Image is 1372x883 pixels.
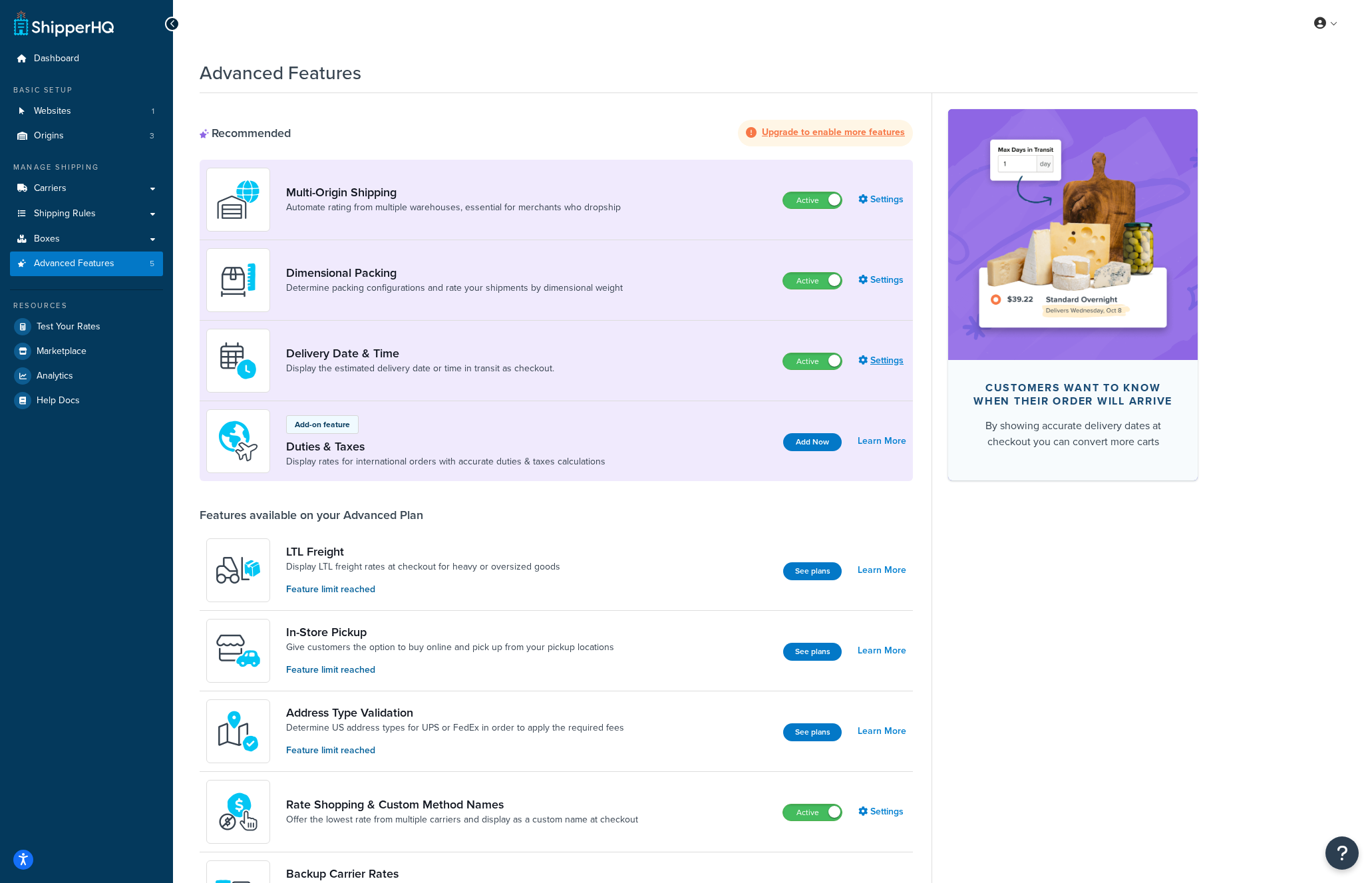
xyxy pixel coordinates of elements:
a: Carriers [10,176,163,201]
a: Test Your Rates [10,315,163,339]
div: By showing accurate delivery dates at checkout you can convert more carts [969,418,1176,450]
a: Learn More [858,432,906,450]
button: See plans [783,723,842,741]
p: Feature limit reached [286,663,614,677]
span: Marketplace [37,346,86,357]
a: Address Type Validation [286,705,624,720]
button: See plans [783,562,842,580]
span: Websites [34,106,71,117]
img: WatD5o0RtDAAAAAElFTkSuQmCC [215,176,261,223]
a: Rate Shopping & Custom Method Names [286,797,638,812]
a: Settings [858,271,906,289]
img: feature-image-ddt-36eae7f7280da8017bfb280eaccd9c446f90b1fe08728e4019434db127062ab4.png [968,129,1178,339]
a: Help Docs [10,389,163,413]
img: kIG8fy0lQAAAABJRU5ErkJggg== [215,708,261,755]
a: Websites1 [10,99,163,124]
div: Basic Setup [10,85,163,96]
div: Manage Shipping [10,162,163,173]
label: Active [783,273,842,289]
strong: Upgrade to enable more features [762,125,905,139]
div: Resources [10,300,163,311]
span: Shipping Rules [34,208,96,220]
a: Backup Carrier Rates [286,866,628,881]
span: Dashboard [34,53,79,65]
span: 3 [150,130,154,142]
label: Active [783,353,842,369]
a: Offer the lowest rate from multiple carriers and display as a custom name at checkout [286,813,638,826]
span: Boxes [34,234,60,245]
a: Automate rating from multiple warehouses, essential for merchants who dropship [286,201,621,214]
a: Dimensional Packing [286,265,623,280]
span: 1 [152,106,154,117]
a: Multi-Origin Shipping [286,185,621,200]
span: Advanced Features [34,258,114,269]
a: Settings [858,351,906,370]
img: y79ZsPf0fXUFUhFXDzUgf+ktZg5F2+ohG75+v3d2s1D9TjoU8PiyCIluIjV41seZevKCRuEjTPPOKHJsQcmKCXGdfprl3L4q7... [215,547,261,594]
img: icon-duo-feat-landed-cost-7136b061.png [215,418,261,464]
div: Recommended [200,126,291,140]
a: Origins3 [10,124,163,148]
img: gfkeb5ejjkALwAAAABJRU5ErkJggg== [215,337,261,384]
p: Feature limit reached [286,582,560,597]
a: In-Store Pickup [286,625,614,639]
a: Give customers the option to buy online and pick up from your pickup locations [286,641,614,654]
img: wfgcfpwTIucLEAAAAASUVORK5CYII= [215,627,261,674]
span: Analytics [37,371,73,382]
a: Learn More [858,561,906,580]
a: Advanced Features5 [10,252,163,276]
span: Help Docs [37,395,80,407]
a: Display the estimated delivery date or time in transit as checkout. [286,362,554,375]
a: Marketplace [10,339,163,363]
a: Determine US address types for UPS or FedEx in order to apply the required fees [286,721,624,735]
img: DTVBYsAAAAAASUVORK5CYII= [215,257,261,303]
a: Learn More [858,722,906,741]
a: Display LTL freight rates at checkout for heavy or oversized goods [286,560,560,574]
a: Display rates for international orders with accurate duties & taxes calculations [286,455,605,468]
a: Dashboard [10,47,163,71]
button: See plans [783,643,842,661]
a: Learn More [858,641,906,660]
a: Shipping Rules [10,202,163,226]
span: Carriers [34,183,67,194]
a: Boxes [10,227,163,252]
label: Active [783,192,842,208]
span: Origins [34,130,64,142]
li: Advanced Features [10,252,163,276]
div: Customers want to know when their order will arrive [969,381,1176,408]
li: Websites [10,99,163,124]
p: Add-on feature [295,419,350,431]
a: Determine packing configurations and rate your shipments by dimensional weight [286,281,623,295]
label: Active [783,804,842,820]
li: Origins [10,124,163,148]
p: Feature limit reached [286,743,624,758]
a: Settings [858,190,906,209]
a: Delivery Date & Time [286,346,554,361]
button: Open Resource Center [1325,836,1359,870]
img: icon-duo-feat-rate-shopping-ecdd8bed.png [215,789,261,835]
a: Duties & Taxes [286,439,605,454]
span: Test Your Rates [37,321,100,333]
span: 5 [150,258,154,269]
a: Analytics [10,364,163,388]
div: Features available on your Advanced Plan [200,508,423,522]
h1: Advanced Features [200,60,361,86]
a: LTL Freight [286,544,560,559]
button: Add Now [783,433,842,451]
a: Settings [858,802,906,821]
